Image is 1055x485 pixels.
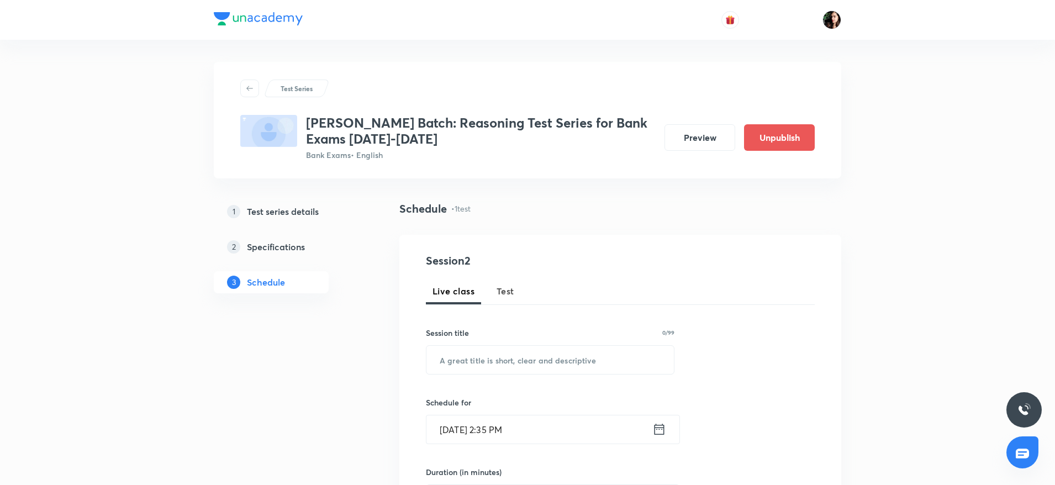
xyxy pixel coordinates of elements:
[214,236,364,258] a: 2Specifications
[227,205,240,218] p: 1
[227,276,240,289] p: 3
[306,149,656,161] p: Bank Exams • English
[1017,403,1031,417] img: ttu
[725,15,735,25] img: avatar
[247,276,285,289] h5: Schedule
[822,10,841,29] img: Priyanka K
[426,397,674,408] h6: Schedule for
[426,327,469,339] h6: Session title
[721,11,739,29] button: avatar
[214,201,364,223] a: 1Test series details
[247,205,319,218] h5: Test series details
[247,240,305,254] h5: Specifications
[426,252,627,269] h4: Session 2
[306,115,656,147] h3: [PERSON_NAME] Batch: Reasoning Test Series for Bank Exams [DATE]-[DATE]
[214,12,303,28] a: Company Logo
[497,284,514,298] span: Test
[281,83,313,93] p: Test Series
[240,115,297,147] img: fallback-thumbnail.png
[227,240,240,254] p: 2
[426,346,674,374] input: A great title is short, clear and descriptive
[662,330,674,335] p: 0/99
[451,203,471,214] p: • 1 test
[432,284,474,298] span: Live class
[664,124,735,151] button: Preview
[426,466,502,478] h6: Duration (in minutes)
[744,124,815,151] button: Unpublish
[214,12,303,25] img: Company Logo
[399,201,447,217] h4: Schedule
